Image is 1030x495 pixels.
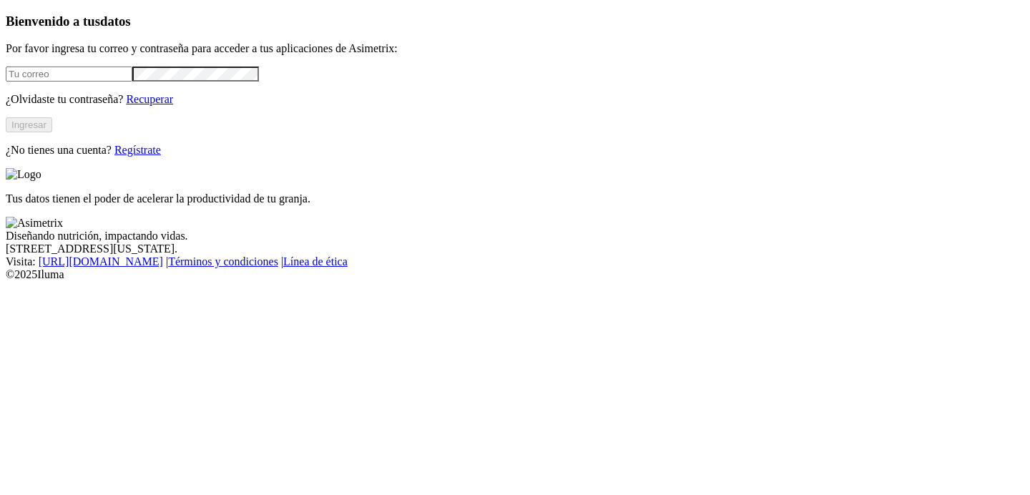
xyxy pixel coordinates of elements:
a: [URL][DOMAIN_NAME] [39,255,163,268]
a: Términos y condiciones [168,255,278,268]
a: Regístrate [114,144,161,156]
img: Logo [6,168,41,181]
h3: Bienvenido a tus [6,14,1024,29]
p: Por favor ingresa tu correo y contraseña para acceder a tus aplicaciones de Asimetrix: [6,42,1024,55]
p: ¿Olvidaste tu contraseña? [6,93,1024,106]
p: ¿No tienes una cuenta? [6,144,1024,157]
div: [STREET_ADDRESS][US_STATE]. [6,242,1024,255]
div: © 2025 Iluma [6,268,1024,281]
a: Línea de ética [283,255,348,268]
div: Diseñando nutrición, impactando vidas. [6,230,1024,242]
img: Asimetrix [6,217,63,230]
a: Recuperar [126,93,173,105]
button: Ingresar [6,117,52,132]
input: Tu correo [6,67,132,82]
p: Tus datos tienen el poder de acelerar la productividad de tu granja. [6,192,1024,205]
div: Visita : | | [6,255,1024,268]
span: datos [100,14,131,29]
